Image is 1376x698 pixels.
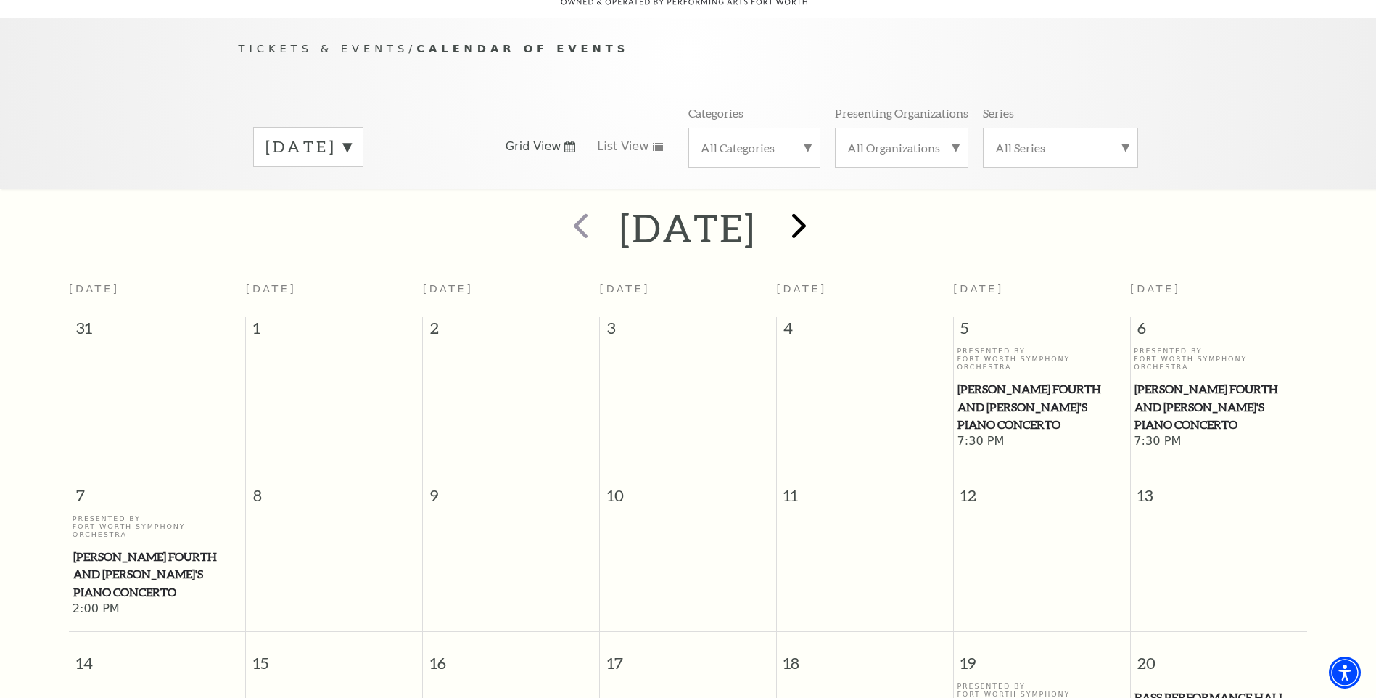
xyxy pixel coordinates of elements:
p: Presenting Organizations [835,105,968,120]
p: Series [983,105,1014,120]
span: 13 [1131,464,1307,514]
label: [DATE] [265,136,351,158]
span: [DATE] [776,283,827,295]
span: [PERSON_NAME] Fourth and [PERSON_NAME]'s Piano Concerto [1134,380,1303,434]
label: All Categories [701,140,808,155]
span: [DATE] [69,283,120,295]
a: Brahms Fourth and Grieg's Piano Concerto [73,548,242,601]
span: [DATE] [600,283,651,295]
h2: [DATE] [619,205,757,251]
span: 5 [954,317,1130,346]
a: Brahms Fourth and Grieg's Piano Concerto [957,380,1126,434]
span: 9 [423,464,599,514]
span: 1 [246,317,422,346]
span: 31 [69,317,245,346]
label: All Organizations [847,140,956,155]
span: List View [597,139,648,155]
button: prev [553,202,606,254]
span: [PERSON_NAME] Fourth and [PERSON_NAME]'s Piano Concerto [957,380,1125,434]
span: 2:00 PM [73,601,242,617]
span: 2 [423,317,599,346]
span: 7:30 PM [957,434,1126,450]
div: Accessibility Menu [1329,657,1361,689]
span: Grid View [506,139,561,155]
span: 7:30 PM [1134,434,1303,450]
p: Presented By Fort Worth Symphony Orchestra [73,514,242,539]
span: 11 [777,464,953,514]
span: [DATE] [1130,283,1181,295]
label: All Series [995,140,1126,155]
span: 12 [954,464,1130,514]
span: 4 [777,317,953,346]
span: [DATE] [423,283,474,295]
span: 20 [1131,632,1307,682]
p: Categories [688,105,743,120]
span: [PERSON_NAME] Fourth and [PERSON_NAME]'s Piano Concerto [73,548,242,601]
span: Tickets & Events [239,42,409,54]
span: 6 [1131,317,1307,346]
span: 15 [246,632,422,682]
span: 16 [423,632,599,682]
span: 8 [246,464,422,514]
p: Presented By Fort Worth Symphony Orchestra [1134,347,1303,371]
span: [DATE] [246,283,297,295]
span: Calendar of Events [416,42,629,54]
button: next [770,202,823,254]
p: / [239,40,1138,58]
span: 19 [954,632,1130,682]
span: 3 [600,317,776,346]
span: 7 [69,464,245,514]
a: Brahms Fourth and Grieg's Piano Concerto [1134,380,1303,434]
span: 10 [600,464,776,514]
span: 17 [600,632,776,682]
span: [DATE] [953,283,1004,295]
span: 18 [777,632,953,682]
p: Presented By Fort Worth Symphony Orchestra [957,347,1126,371]
span: 14 [69,632,245,682]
